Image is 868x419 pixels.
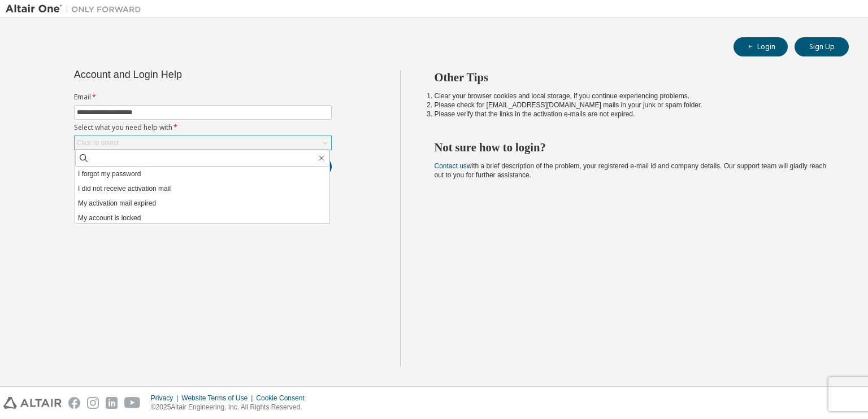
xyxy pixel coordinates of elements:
[124,397,141,409] img: youtube.svg
[435,162,467,170] a: Contact us
[75,167,329,181] li: I forgot my password
[3,397,62,409] img: altair_logo.svg
[77,138,119,147] div: Click to select
[734,37,788,56] button: Login
[435,91,829,101] li: Clear your browser cookies and local storage, if you continue experiencing problems.
[151,394,181,403] div: Privacy
[435,110,829,119] li: Please verify that the links in the activation e-mails are not expired.
[435,70,829,85] h2: Other Tips
[435,140,829,155] h2: Not sure how to login?
[74,123,332,132] label: Select what you need help with
[74,70,280,79] div: Account and Login Help
[435,162,827,179] span: with a brief description of the problem, your registered e-mail id and company details. Our suppo...
[151,403,311,412] p: © 2025 Altair Engineering, Inc. All Rights Reserved.
[256,394,311,403] div: Cookie Consent
[6,3,147,15] img: Altair One
[106,397,118,409] img: linkedin.svg
[181,394,256,403] div: Website Terms of Use
[75,136,331,150] div: Click to select
[68,397,80,409] img: facebook.svg
[435,101,829,110] li: Please check for [EMAIL_ADDRESS][DOMAIN_NAME] mails in your junk or spam folder.
[795,37,849,56] button: Sign Up
[87,397,99,409] img: instagram.svg
[74,93,332,102] label: Email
